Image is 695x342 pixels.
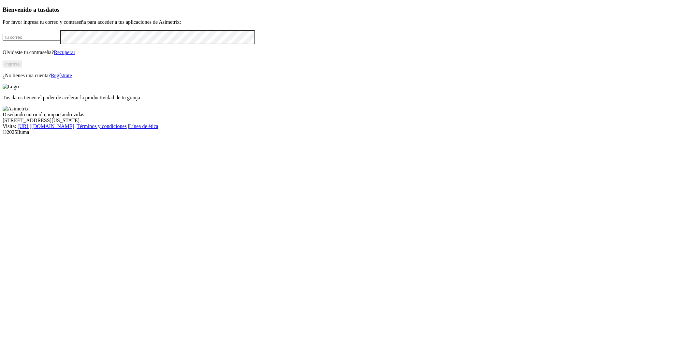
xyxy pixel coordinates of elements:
button: Ingresa [3,61,22,67]
a: Línea de ética [129,123,158,129]
h3: Bienvenido a tus [3,6,692,13]
img: Asimetrix [3,106,29,112]
img: Logo [3,84,19,90]
input: Tu correo [3,34,60,41]
a: [URL][DOMAIN_NAME] [18,123,74,129]
div: Visita : | | [3,123,692,129]
div: © 2025 Iluma [3,129,692,135]
div: [STREET_ADDRESS][US_STATE]. [3,118,692,123]
p: Por favor ingresa tu correo y contraseña para acceder a tus aplicaciones de Asimetrix: [3,19,692,25]
a: Regístrate [51,73,72,78]
div: Diseñando nutrición, impactando vidas. [3,112,692,118]
a: Recuperar [54,50,75,55]
p: ¿No tienes una cuenta? [3,73,692,78]
p: Olvidaste tu contraseña? [3,50,692,55]
a: Términos y condiciones [77,123,127,129]
span: datos [46,6,60,13]
p: Tus datos tienen el poder de acelerar la productividad de tu granja. [3,95,692,101]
